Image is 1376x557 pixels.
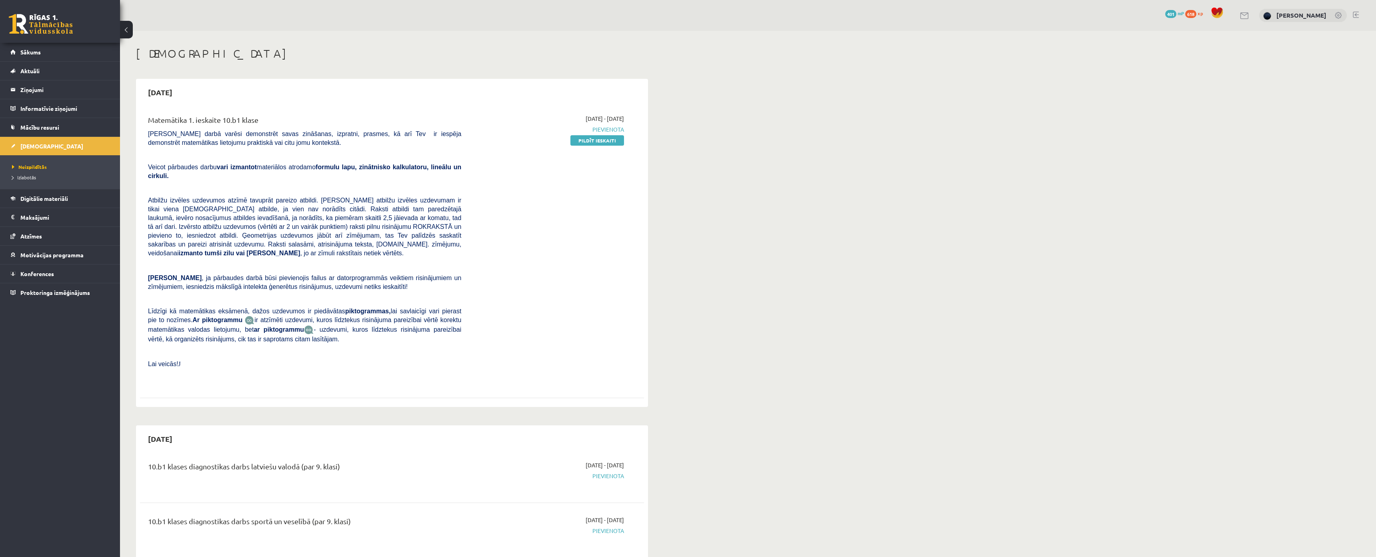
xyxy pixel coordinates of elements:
[148,308,461,323] span: Līdzīgi kā matemātikas eksāmenā, dažos uzdevumos ir piedāvātas lai savlaicīgi vari pierast pie to...
[148,114,461,129] div: Matemātika 1. ieskaite 10.b1 klase
[140,83,180,102] h2: [DATE]
[10,208,110,226] a: Maksājumi
[10,246,110,264] a: Motivācijas programma
[20,251,84,258] span: Motivācijas programma
[148,197,461,256] span: Atbilžu izvēles uzdevumos atzīmē tavuprāt pareizo atbildi. [PERSON_NAME] atbilžu izvēles uzdevuma...
[245,316,254,325] img: JfuEzvunn4EvwAAAAASUVORK5CYII=
[217,164,257,170] b: vari izmantot
[148,317,461,333] span: ir atzīmēti uzdevumi, kuros līdztekus risinājuma pareizībai vērtē korektu matemātikas valodas lie...
[148,164,461,179] span: Veicot pārbaudes darbu materiālos atrodamo
[345,308,391,315] b: piktogrammas,
[179,250,203,256] b: izmanto
[20,195,68,202] span: Digitālie materiāli
[20,142,83,150] span: [DEMOGRAPHIC_DATA]
[20,289,90,296] span: Proktoringa izmēģinājums
[473,472,624,480] span: Pievienota
[473,125,624,134] span: Pievienota
[473,527,624,535] span: Pievienota
[10,99,110,118] a: Informatīvie ziņojumi
[10,264,110,283] a: Konferences
[148,516,461,531] div: 10.b1 klases diagnostikas darbs sportā un veselībā (par 9. klasi)
[20,67,40,74] span: Aktuāli
[9,14,73,34] a: Rīgas 1. Tālmācības vidusskola
[1198,10,1203,16] span: xp
[1185,10,1207,16] a: 618 xp
[1185,10,1196,18] span: 618
[20,270,54,277] span: Konferences
[192,317,242,323] b: Ar piktogrammu
[10,80,110,99] a: Ziņojumi
[254,326,304,333] b: ar piktogrammu
[1165,10,1176,18] span: 401
[1263,12,1271,20] img: Nikolass Karpjuks
[10,62,110,80] a: Aktuāli
[12,174,36,180] span: Izlabotās
[586,114,624,123] span: [DATE] - [DATE]
[20,80,110,99] legend: Ziņojumi
[20,208,110,226] legend: Maksājumi
[10,118,110,136] a: Mācību resursi
[12,163,112,170] a: Neizpildītās
[10,283,110,302] a: Proktoringa izmēģinājums
[586,461,624,469] span: [DATE] - [DATE]
[20,232,42,240] span: Atzīmes
[10,43,110,61] a: Sākums
[586,516,624,524] span: [DATE] - [DATE]
[148,274,202,281] span: [PERSON_NAME]
[148,164,461,179] b: formulu lapu, zinātnisko kalkulatoru, lineālu un cirkuli.
[148,274,461,290] span: , ja pārbaudes darbā būsi pievienojis failus ar datorprogrammās veiktiem risinājumiem un zīmējumi...
[136,47,648,60] h1: [DEMOGRAPHIC_DATA]
[148,461,461,476] div: 10.b1 klases diagnostikas darbs latviešu valodā (par 9. klasi)
[1276,11,1326,19] a: [PERSON_NAME]
[10,227,110,245] a: Atzīmes
[1165,10,1184,16] a: 401 mP
[148,130,461,146] span: [PERSON_NAME] darbā varēsi demonstrēt savas zināšanas, izpratni, prasmes, kā arī Tev ir iespēja d...
[570,135,624,146] a: Pildīt ieskaiti
[20,124,59,131] span: Mācību resursi
[12,164,47,170] span: Neizpildītās
[10,137,110,155] a: [DEMOGRAPHIC_DATA]
[140,429,180,448] h2: [DATE]
[178,361,181,367] span: J
[12,174,112,181] a: Izlabotās
[1178,10,1184,16] span: mP
[304,325,314,335] img: wKvN42sLe3LLwAAAABJRU5ErkJggg==
[10,189,110,208] a: Digitālie materiāli
[20,99,110,118] legend: Informatīvie ziņojumi
[148,361,178,367] span: Lai veicās!
[20,48,41,56] span: Sākums
[204,250,300,256] b: tumši zilu vai [PERSON_NAME]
